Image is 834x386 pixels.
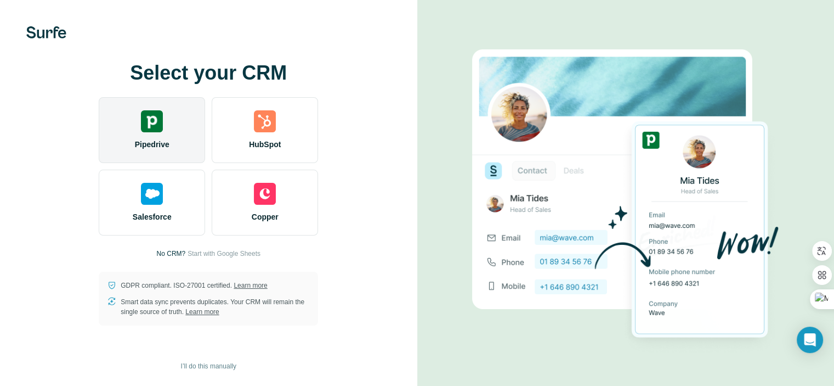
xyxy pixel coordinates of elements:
p: GDPR compliant. ISO-27001 certified. [121,281,267,290]
div: Open Intercom Messenger [797,327,823,353]
img: hubspot's logo [254,110,276,132]
img: pipedrive's logo [141,110,163,132]
img: Surfe's logo [26,26,66,38]
span: Copper [252,211,279,222]
span: Salesforce [133,211,172,222]
span: HubSpot [249,139,281,150]
img: PIPEDRIVE image [472,31,779,357]
button: Start with Google Sheets [188,249,260,259]
a: Learn more [234,282,267,289]
button: I’ll do this manually [173,358,244,374]
span: Pipedrive [135,139,169,150]
img: salesforce's logo [141,183,163,205]
img: copper's logo [254,183,276,205]
h1: Select your CRM [99,62,318,84]
p: No CRM? [157,249,186,259]
a: Learn more [185,308,219,316]
span: I’ll do this manually [181,361,236,371]
p: Smart data sync prevents duplicates. Your CRM will remain the single source of truth. [121,297,309,317]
